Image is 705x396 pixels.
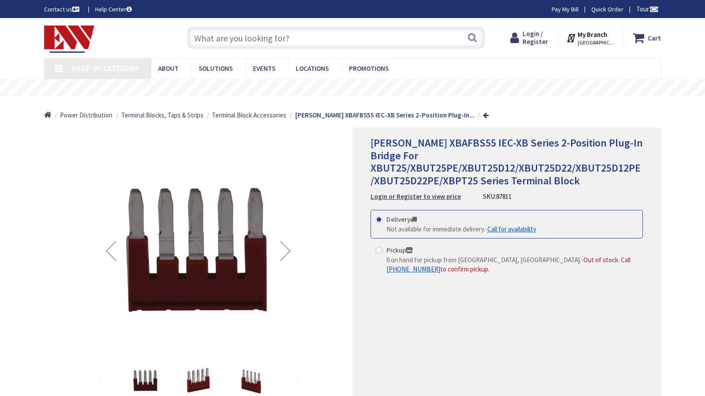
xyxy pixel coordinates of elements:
span: Promotions [349,64,389,73]
a: Cart [633,30,661,46]
span: Terminal Block Accessories [212,111,286,119]
a: Power Distribution [60,110,112,120]
span: 87811 [496,192,512,201]
strong: [PERSON_NAME] XBAFBS55 IEC-XB Series 2-Position Plug-In... [295,111,475,119]
rs-layer: Free Same Day Pickup at 19 Locations [280,83,441,93]
a: Terminal Blocks, Taps & Strips [121,110,204,120]
span: Login / Register [523,29,548,46]
div: Next [268,146,303,356]
span: Out of stock. Call to confirm pickup. [386,256,631,273]
strong: Cart [648,30,661,46]
a: Contact us [44,5,81,14]
a: Quick Order [591,5,623,14]
div: SKU: [483,192,512,201]
a: Help Center [95,5,132,14]
a: Login or Register to view price [371,192,461,201]
input: What are you looking for? [187,27,485,49]
span: Locations [296,64,329,73]
a: Login / Register [510,30,548,46]
span: Power Distribution [60,111,112,119]
strong: Delivery [386,215,417,224]
div: Previous [93,146,129,356]
span: [GEOGRAPHIC_DATA], [GEOGRAPHIC_DATA] [578,39,615,46]
a: Call for availability [487,224,536,234]
div: - [386,224,536,234]
span: Solutions [199,64,233,73]
span: Not available for immediate delivery. [386,225,485,233]
div: My Branch [GEOGRAPHIC_DATA], [GEOGRAPHIC_DATA] [566,30,615,46]
strong: My Branch [578,30,607,39]
a: Pay My Bill [552,5,579,14]
div: - [386,255,638,274]
a: [PHONE_NUMBER] [386,264,440,274]
a: Terminal Block Accessories [212,110,286,120]
img: Eaton XBAFBS55 IEC-XB Series 2-Position Plug-In Bridge For XBUT25/XBUT25PE/XBUT25D12/XBUT25D22/XB... [93,146,303,356]
span: [PERSON_NAME] XBAFBS55 IEC-XB Series 2-Position Plug-In Bridge For XBUT25/XBUT25PE/XBUT25D12/XBUT... [371,136,643,187]
span: Shop By Category [71,63,139,73]
span: Tour [636,5,659,13]
span: About [158,64,178,73]
strong: Pickup [386,246,413,254]
span: Events [253,64,275,73]
span: Terminal Blocks, Taps & Strips [121,111,204,119]
img: Electrical Wholesalers, Inc. [44,26,94,53]
span: 0 on hand for pickup from [GEOGRAPHIC_DATA], [GEOGRAPHIC_DATA]. [386,256,581,264]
